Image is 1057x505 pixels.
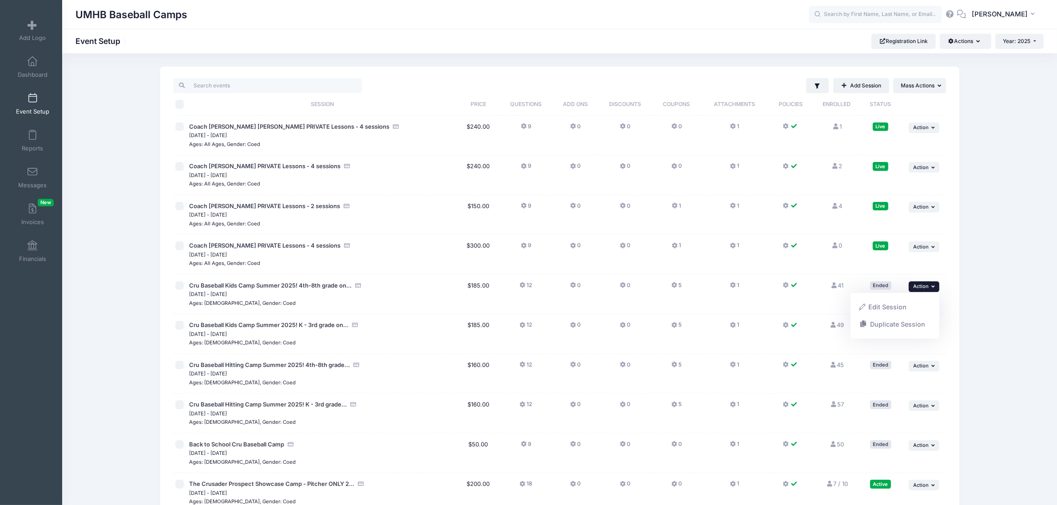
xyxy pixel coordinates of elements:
[870,400,891,409] div: Ended
[354,283,361,288] i: Accepting Credit Card Payments
[189,379,296,386] small: Ages: [DEMOGRAPHIC_DATA], Gender: Coed
[189,260,260,266] small: Ages: All Ages, Gender: Coed
[671,480,682,493] button: 0
[870,480,891,488] div: Active
[730,162,739,175] button: 1
[189,361,350,368] span: Cru Baseball Hitting Camp Summer 2025! 4th-8th grade...
[189,371,227,377] small: [DATE] - [DATE]
[19,34,46,42] span: Add Logo
[21,218,44,226] span: Invoices
[730,480,739,493] button: 1
[351,322,358,328] i: Accepting Credit Card Payments
[730,440,739,453] button: 1
[671,281,681,294] button: 5
[189,252,227,258] small: [DATE] - [DATE]
[909,400,940,411] button: Action
[598,93,653,116] th: Discounts
[830,321,844,328] a: 49
[38,199,54,206] span: New
[671,122,682,135] button: 0
[570,480,581,493] button: 0
[189,132,227,138] small: [DATE] - [DATE]
[189,498,296,505] small: Ages: [DEMOGRAPHIC_DATA], Gender: Coed
[570,361,581,374] button: 0
[831,242,842,249] a: 0
[187,93,458,116] th: Session
[855,299,935,316] a: Edit Session
[909,162,940,173] button: Action
[458,93,499,116] th: Price
[521,202,531,215] button: 9
[458,275,499,315] td: $185.00
[671,400,681,413] button: 5
[913,124,929,130] span: Action
[12,199,54,230] a: InvoicesNew
[189,212,227,218] small: [DATE] - [DATE]
[519,321,532,334] button: 12
[458,235,499,275] td: $300.00
[901,82,935,89] span: Mass Actions
[620,440,630,453] button: 0
[343,163,350,169] i: Accepting Credit Card Payments
[653,93,701,116] th: Coupons
[672,241,681,254] button: 1
[519,400,532,413] button: 12
[940,34,991,49] button: Actions
[855,316,935,332] a: Duplicate Session
[553,93,598,116] th: Add Ons
[972,9,1028,19] span: [PERSON_NAME]
[570,122,581,135] button: 0
[830,361,844,368] a: 45
[22,145,43,152] span: Reports
[730,241,739,254] button: 1
[830,401,844,408] a: 57
[19,255,46,263] span: Financials
[189,419,296,425] small: Ages: [DEMOGRAPHIC_DATA], Gender: Coed
[189,291,227,297] small: [DATE] - [DATE]
[830,441,844,448] a: 50
[833,78,889,93] a: Add Session
[620,202,630,215] button: 0
[730,122,739,135] button: 1
[671,440,682,453] button: 0
[966,4,1044,25] button: [PERSON_NAME]
[909,440,940,451] button: Action
[189,401,347,408] span: Cru Baseball Hitting Camp Summer 2025! K - 3rd grade...
[620,400,630,413] button: 0
[909,480,940,490] button: Action
[609,101,641,107] span: Discounts
[519,361,532,374] button: 12
[812,93,862,116] th: Enrolled
[570,400,581,413] button: 0
[12,125,54,156] a: Reports
[831,202,842,209] a: 4
[862,93,900,116] th: Status
[779,101,803,107] span: Policies
[832,123,842,130] a: 1
[189,339,296,346] small: Ages: [DEMOGRAPHIC_DATA], Gender: Coed
[458,116,499,156] td: $240.00
[909,202,940,213] button: Action
[870,440,891,449] div: Ended
[510,101,542,107] span: Questions
[189,459,296,465] small: Ages: [DEMOGRAPHIC_DATA], Gender: Coed
[873,162,888,170] div: Live
[873,122,888,131] div: Live
[189,480,354,487] span: The Crusader Prospect Showcase Camp - Pitcher ONLY 2...
[909,361,940,371] button: Action
[189,300,296,306] small: Ages: [DEMOGRAPHIC_DATA], Gender: Coed
[16,108,49,115] span: Event Setup
[519,480,532,493] button: 18
[826,480,848,487] a: 7 / 10
[671,321,681,334] button: 5
[909,281,940,292] button: Action
[189,441,284,448] span: Back to School Cru Baseball Camp
[189,242,340,249] span: Coach [PERSON_NAME] PRIVATE Lessons - 4 sessions
[570,281,581,294] button: 0
[189,221,260,227] small: Ages: All Ages, Gender: Coed
[12,15,54,46] a: Add Logo
[672,202,681,215] button: 1
[189,490,227,496] small: [DATE] - [DATE]
[12,236,54,267] a: Financials
[570,241,581,254] button: 0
